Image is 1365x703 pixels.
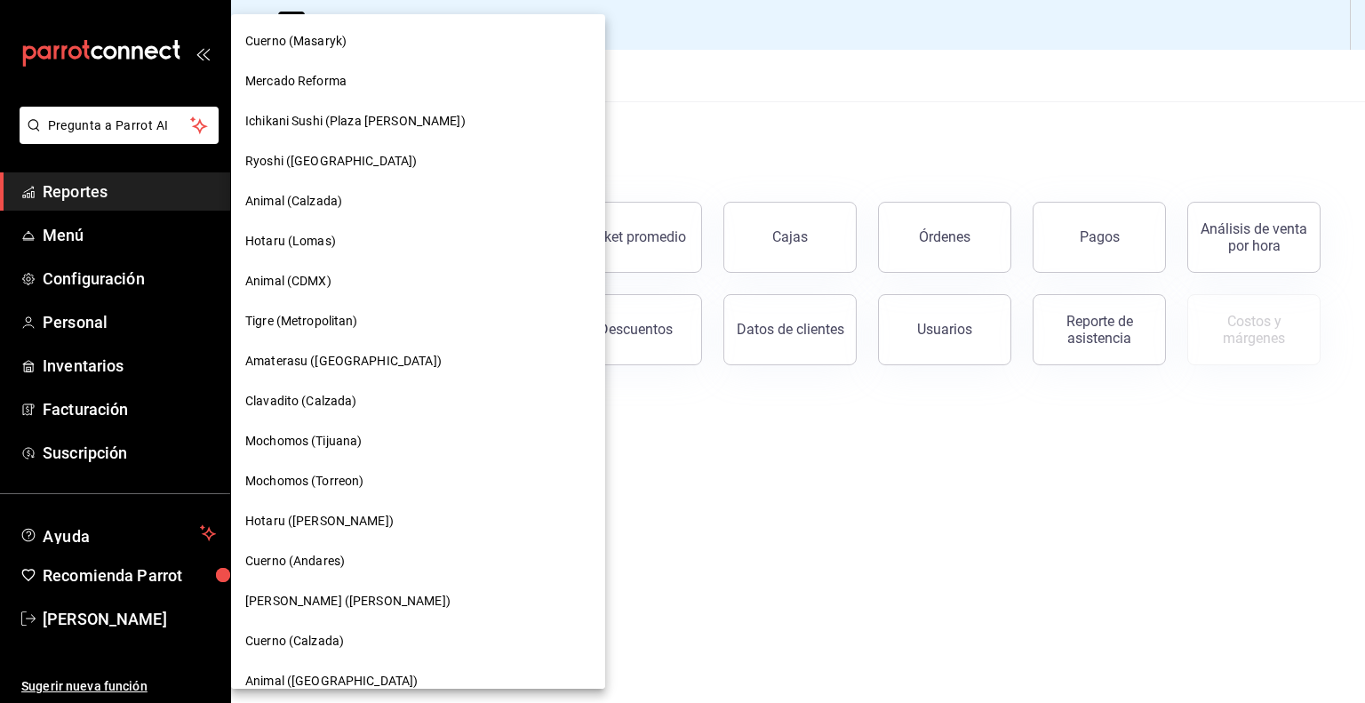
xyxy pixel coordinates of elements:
span: Cuerno (Masaryk) [245,32,347,51]
span: Clavadito (Calzada) [245,392,357,411]
div: Mochomos (Torreon) [231,461,605,501]
div: Amaterasu ([GEOGRAPHIC_DATA]) [231,341,605,381]
div: Tigre (Metropolitan) [231,301,605,341]
span: Animal (Calzada) [245,192,342,211]
span: Amaterasu ([GEOGRAPHIC_DATA]) [245,352,442,371]
div: Ichikani Sushi (Plaza [PERSON_NAME]) [231,101,605,141]
span: Animal (CDMX) [245,272,331,291]
span: Cuerno (Andares) [245,552,345,571]
div: Cuerno (Masaryk) [231,21,605,61]
div: Ryoshi ([GEOGRAPHIC_DATA]) [231,141,605,181]
span: Ichikani Sushi (Plaza [PERSON_NAME]) [245,112,466,131]
div: Animal (Calzada) [231,181,605,221]
div: Clavadito (Calzada) [231,381,605,421]
span: Hotaru (Lomas) [245,232,336,251]
span: Mercado Reforma [245,72,347,91]
div: [PERSON_NAME] ([PERSON_NAME]) [231,581,605,621]
span: Hotaru ([PERSON_NAME]) [245,512,394,531]
span: Cuerno (Calzada) [245,632,344,651]
div: Animal (CDMX) [231,261,605,301]
div: Cuerno (Andares) [231,541,605,581]
span: [PERSON_NAME] ([PERSON_NAME]) [245,592,451,611]
div: Hotaru (Lomas) [231,221,605,261]
div: Mochomos (Tijuana) [231,421,605,461]
span: Tigre (Metropolitan) [245,312,358,331]
span: Ryoshi ([GEOGRAPHIC_DATA]) [245,152,417,171]
span: Mochomos (Tijuana) [245,432,362,451]
div: Animal ([GEOGRAPHIC_DATA]) [231,661,605,701]
div: Cuerno (Calzada) [231,621,605,661]
span: Mochomos (Torreon) [245,472,363,491]
div: Hotaru ([PERSON_NAME]) [231,501,605,541]
span: Animal ([GEOGRAPHIC_DATA]) [245,672,418,691]
div: Mercado Reforma [231,61,605,101]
